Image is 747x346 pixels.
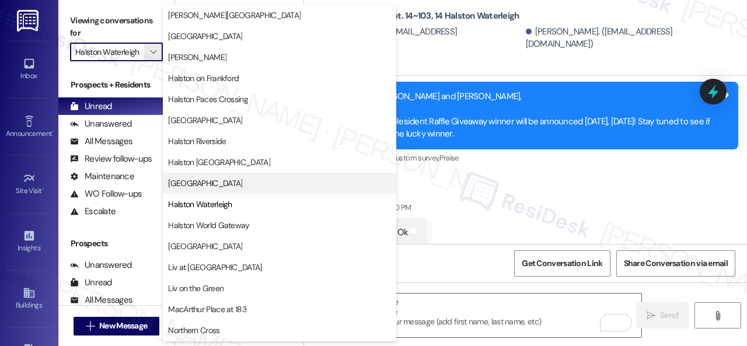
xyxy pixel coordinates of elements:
span: [GEOGRAPHIC_DATA] [168,240,242,252]
span: [GEOGRAPHIC_DATA] [168,114,242,126]
button: Send [636,302,689,328]
span: • [52,128,54,136]
b: Halston Waterleigh: Apt. 14~103, 14 Halston Waterleigh [310,10,519,22]
span: [PERSON_NAME] [168,51,226,63]
div: All Messages [70,294,132,306]
a: Site Visit • [6,169,53,200]
div: Escalate [70,205,116,218]
span: • [40,242,42,250]
span: Liv at [GEOGRAPHIC_DATA] [168,261,261,273]
a: Inbox [6,54,53,85]
button: Share Conversation via email [616,250,735,277]
span: Halston Waterleigh [168,198,232,210]
span: [PERSON_NAME][GEOGRAPHIC_DATA] [168,9,301,21]
i:  [86,321,95,331]
label: Viewing conversations for [70,12,163,43]
span: New Message [99,320,147,332]
span: Send [660,309,678,321]
span: • [42,185,44,193]
div: WO Follow-ups [70,188,142,200]
div: Unread [70,277,112,289]
span: Halston Paces Crossing [168,93,248,105]
div: [PERSON_NAME]. ([EMAIL_ADDRESS][DOMAIN_NAME]) [526,26,739,51]
div: Maintenance [70,170,134,183]
span: Halston World Gateway [168,219,249,231]
i:  [647,311,655,320]
div: Prospects [58,237,174,250]
span: Liv on the Green [168,282,224,294]
span: [GEOGRAPHIC_DATA] [168,30,242,42]
span: Share Conversation via email [624,257,728,270]
img: ResiDesk Logo [17,10,41,32]
div: Unanswered [70,118,132,130]
span: Halston on Frankford [168,72,239,84]
div: Tagged as: [357,149,738,166]
span: Custom survey , [391,153,439,163]
textarea: To enrich screen reader interactions, please activate Accessibility in Grammarly extension settings [310,293,641,337]
a: Insights • [6,226,53,257]
span: Get Conversation Link [522,257,602,270]
i:  [150,47,156,57]
div: Hi [PERSON_NAME] and [PERSON_NAME], 🎉Our Resident Raffle Giveaway winner will be announced [DATE]... [367,90,720,141]
span: Halston [GEOGRAPHIC_DATA] [168,156,270,168]
div: Prospects + Residents [58,79,174,91]
button: Get Conversation Link [514,250,610,277]
input: All communities [75,43,144,61]
div: All Messages [70,135,132,148]
a: Buildings [6,283,53,314]
div: Unanswered [70,259,132,271]
span: Praise [439,153,459,163]
button: New Message [74,317,160,335]
i:  [713,311,722,320]
span: Halston Riverside [168,135,226,147]
span: Northern Cross [168,324,219,336]
span: MacArthur Place at 183 [168,303,246,315]
div: [PERSON_NAME]. ([EMAIL_ADDRESS][DOMAIN_NAME]) [310,26,523,51]
div: Review follow-ups [70,153,152,165]
div: Unread [70,100,112,113]
span: [GEOGRAPHIC_DATA] [168,177,242,189]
